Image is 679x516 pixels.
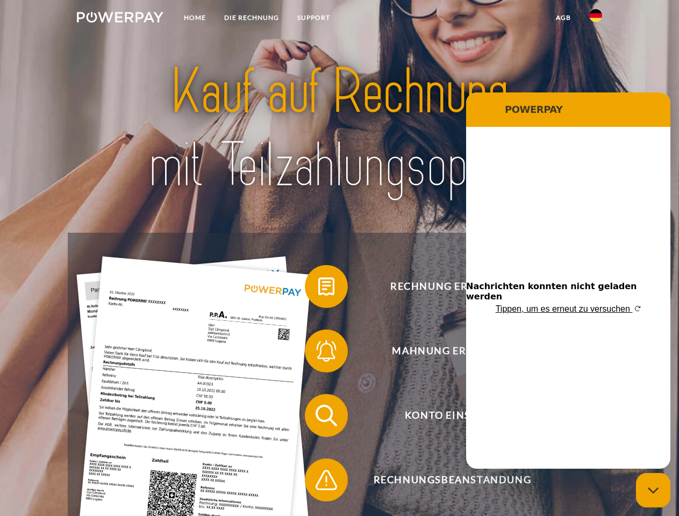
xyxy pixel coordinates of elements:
span: Mahnung erhalten? [320,329,584,372]
button: Mahnung erhalten? [305,329,584,372]
img: qb_bell.svg [313,338,340,364]
a: DIE RECHNUNG [215,8,288,27]
img: logo-powerpay-white.svg [77,12,163,23]
button: Rechnung erhalten? [305,265,584,308]
img: qb_warning.svg [313,467,340,493]
a: Home [175,8,215,27]
button: Konto einsehen [305,394,584,437]
span: Rechnung erhalten? [320,265,584,308]
iframe: Messaging-Fenster [466,92,670,469]
a: agb [547,8,580,27]
img: de [589,9,602,22]
img: qb_search.svg [313,402,340,429]
img: title-powerpay_de.svg [103,52,576,206]
iframe: Schaltfläche zum Öffnen des Messaging-Fensters [636,473,670,507]
a: SUPPORT [288,8,339,27]
span: Konto einsehen [320,394,584,437]
button: Rechnungsbeanstandung [305,458,584,501]
img: qb_bill.svg [313,273,340,300]
span: Rechnungsbeanstandung [320,458,584,501]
